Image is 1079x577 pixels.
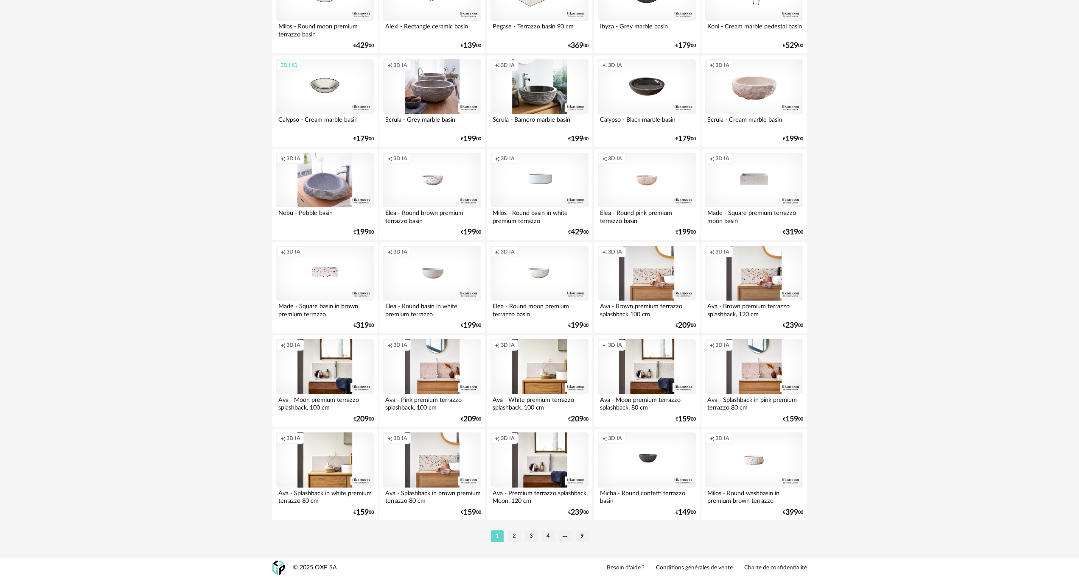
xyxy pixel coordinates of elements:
span: 199 [571,323,583,329]
span: 149 [678,510,691,516]
a: Besoin d'aide ? [607,564,645,572]
span: 239 [571,510,583,516]
div: € 00 [568,43,589,49]
span: 199 [463,229,476,235]
span: 209 [678,323,691,329]
a: Creation icon 3D IA Calypso - Black marble basin €17900 [594,56,699,147]
span: Creation icon [602,342,607,348]
span: Creation icon [495,248,500,255]
span: 3D IA [608,155,622,162]
span: 179 [356,136,369,142]
div: € 00 [783,43,803,49]
a: Creation icon 3D IA Micha - Round confetti terrazzo basin €14900 [594,429,699,520]
a: Creation icon 3D IA Ava - Moon premium terrazzo splashback, 80 cm €15900 [594,335,699,427]
div: € 00 [353,136,374,142]
span: Creation icon [280,248,286,255]
span: Creation icon [709,248,715,255]
img: OXP [272,560,285,575]
span: 199 [463,136,476,142]
span: 3D IA [393,342,407,348]
div: Pegase - Terrazzo basin 90 cm [490,21,588,38]
a: Creation icon 3D IA Ava - Splashback in white premium terrazzo 80 cm €15900 [272,429,378,520]
span: 529 [785,43,798,49]
div: Milos - Round moon premium terrazzo basin [276,21,374,38]
div: Scrula - Cream marble basin [705,114,803,131]
a: Creation icon 3D IA Ava - Splashback in pink premium terrazzo 80 cm €15900 [701,335,807,427]
li: 9 [576,530,589,542]
span: 319 [356,323,369,329]
div: € 00 [783,229,803,235]
span: 319 [785,229,798,235]
div: Alexi - Rectangle ceramic basin [383,21,481,38]
li: 1 [491,530,504,542]
a: Creation icon 3D IA Elea - Round brown premium terrazzo basin €19900 [379,149,485,240]
div: Elea - Round basin in white premium terrazzo [383,301,481,318]
span: Creation icon [387,248,392,255]
div: 3D HQ [277,60,301,71]
div: € 00 [461,510,481,516]
div: Ava - Splashback in brown premium terrazzo 80 cm [383,488,481,505]
a: Creation icon 3D IA Ava - White premium terrazzo splashback, 100 cm €20900 [487,335,592,427]
span: Creation icon [495,435,500,442]
div: € 00 [675,510,696,516]
div: Ava - Moon premium terrazzo splashback, 80 cm [598,394,695,411]
div: € 00 [353,43,374,49]
div: Calypso - Cream marble basin [276,114,374,131]
span: 209 [571,416,583,422]
a: Creation icon 3D IA Nobu - Pebble basin €19900 [272,149,378,240]
div: € 00 [461,229,481,235]
div: € 00 [675,43,696,49]
span: 3D IA [715,62,729,69]
span: 3D IA [608,435,622,442]
a: Creation icon 3D IA Made - Square premium terrazzo moon basin €31900 [701,149,807,240]
span: 3D IA [715,435,729,442]
span: 159 [785,416,798,422]
span: 429 [356,43,369,49]
a: Charte de confidentialité [744,564,807,572]
div: € 00 [461,416,481,422]
span: Creation icon [280,342,286,348]
span: Creation icon [602,62,607,69]
a: Creation icon 3D IA Scrula - Grey marble basin €19900 [379,56,485,147]
li: 3 [525,530,538,542]
div: € 00 [568,416,589,422]
span: Creation icon [709,62,715,69]
div: Ava - Pink premium terrazzo splashback, 100 cm [383,394,481,411]
span: 199 [463,323,476,329]
div: Made - Square basin in brown premium terrazzo [276,301,374,318]
div: Koni - Cream marble pedestal basin [705,21,803,38]
span: 3D IA [501,62,515,69]
a: Conditions générales de vente [656,564,733,572]
span: 3D IA [715,342,729,348]
span: 399 [785,510,798,516]
a: Creation icon 3D IA Scrula - Bamoro marble basin €19900 [487,56,592,147]
span: 3D IA [501,248,515,255]
a: Creation icon 3D IA Milos - Round washbasin in premium brown terrazzo €39900 [701,429,807,520]
a: Creation icon 3D IA Ava - Premium terrazzo splashback, Moon, 120 cm €23900 [487,429,592,520]
span: 209 [356,416,369,422]
div: Scrula - Grey marble basin [383,114,481,131]
span: 3D IA [393,248,407,255]
span: 159 [356,510,369,516]
span: Creation icon [280,435,286,442]
span: 3D IA [393,62,407,69]
span: 429 [571,229,583,235]
div: € 00 [783,416,803,422]
span: 3D IA [501,342,515,348]
div: € 00 [353,510,374,516]
div: € 00 [783,323,803,329]
span: Creation icon [387,342,392,348]
div: Milos - Round basin in white premium terrazzo [490,207,588,224]
span: 3D IA [715,155,729,162]
div: € 00 [353,416,374,422]
div: Elea - Round pink premium terrazzo basin [598,207,695,224]
a: Creation icon 3D IA Milos - Round basin in white premium terrazzo €42900 [487,149,592,240]
div: € 00 [568,229,589,235]
span: 199 [785,136,798,142]
div: Ava - White premium terrazzo splashback, 100 cm [490,394,588,411]
a: Creation icon 3D IA Elea - Round pink premium terrazzo basin €19900 [594,149,699,240]
a: Creation icon 3D IA Ava - Moon premium terrazzo splashback, 100 cm €20900 [272,335,378,427]
div: Nobu - Pebble basin [276,207,374,224]
div: Ava - Splashback in white premium terrazzo 80 cm [276,488,374,505]
div: Ava - Premium terrazzo splashback, Moon, 120 cm [490,488,588,505]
